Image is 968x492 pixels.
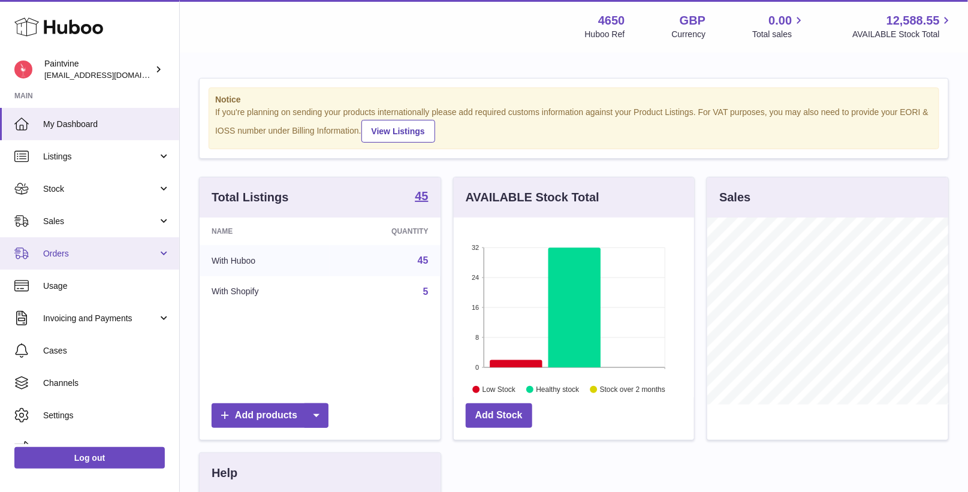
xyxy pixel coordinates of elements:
span: Invoicing and Payments [43,313,158,324]
a: 45 [418,255,429,265]
td: With Shopify [200,276,330,307]
h3: Total Listings [212,189,289,206]
text: Low Stock [483,385,516,394]
strong: 4650 [598,13,625,29]
div: Huboo Ref [585,29,625,40]
span: Sales [43,216,158,227]
a: 12,588.55 AVAILABLE Stock Total [852,13,954,40]
span: Usage [43,280,170,292]
text: 8 [475,334,479,341]
span: [EMAIL_ADDRESS][DOMAIN_NAME] [44,70,176,80]
strong: 45 [415,190,428,202]
h3: AVAILABLE Stock Total [466,189,599,206]
div: If you're planning on sending your products internationally please add required customs informati... [215,107,933,143]
span: Listings [43,151,158,162]
a: Add Stock [466,403,532,428]
strong: GBP [680,13,705,29]
a: 5 [423,286,429,297]
text: 16 [472,304,479,311]
th: Quantity [330,218,441,245]
img: euan@paintvine.co.uk [14,61,32,79]
span: 0.00 [769,13,792,29]
text: 32 [472,244,479,251]
text: Stock over 2 months [600,385,665,394]
span: Cases [43,345,170,357]
span: Orders [43,248,158,259]
strong: Notice [215,94,933,105]
span: Channels [43,378,170,389]
text: Healthy stock [536,385,580,394]
span: AVAILABLE Stock Total [852,29,954,40]
span: Settings [43,410,170,421]
span: Stock [43,183,158,195]
div: Currency [672,29,706,40]
th: Name [200,218,330,245]
span: Total sales [752,29,806,40]
a: Log out [14,447,165,469]
span: My Dashboard [43,119,170,130]
a: Add products [212,403,328,428]
text: 24 [472,274,479,281]
a: View Listings [361,120,435,143]
h3: Help [212,465,237,481]
h3: Sales [719,189,750,206]
span: Returns [43,442,170,454]
td: With Huboo [200,245,330,276]
a: 45 [415,190,428,204]
text: 0 [475,364,479,371]
a: 0.00 Total sales [752,13,806,40]
span: 12,588.55 [886,13,940,29]
div: Paintvine [44,58,152,81]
